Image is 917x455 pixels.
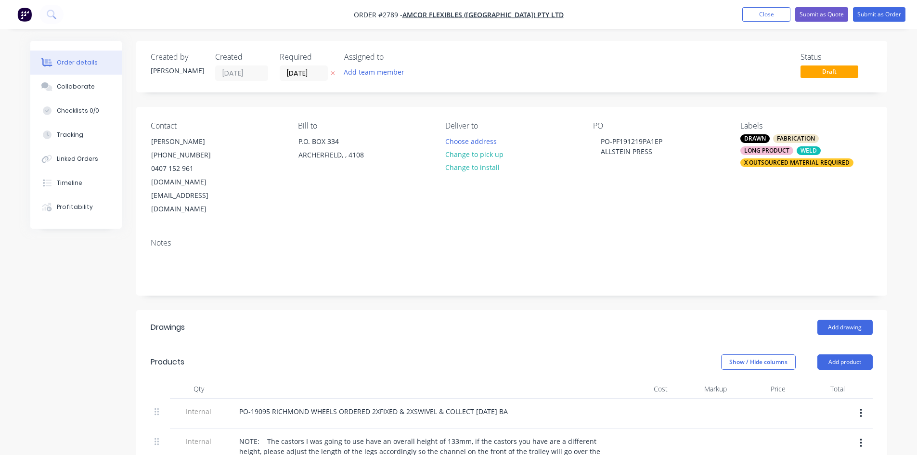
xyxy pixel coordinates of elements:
[740,121,872,130] div: Labels
[30,123,122,147] button: Tracking
[57,179,82,187] div: Timeline
[613,379,672,399] div: Cost
[742,7,790,22] button: Close
[817,354,873,370] button: Add product
[789,379,849,399] div: Total
[143,134,239,216] div: [PERSON_NAME][PHONE_NUMBER]0407 152 961[DOMAIN_NAME][EMAIL_ADDRESS][DOMAIN_NAME]
[344,65,410,78] button: Add team member
[440,134,502,147] button: Choose address
[232,404,516,418] div: PO-19095 RICHMOND WHEELS ORDERED 2XFIXED & 2XSWIVEL & COLLECT [DATE] BA
[773,134,819,143] div: FABRICATION
[298,121,430,130] div: Bill to
[57,106,99,115] div: Checklists 0/0
[853,7,905,22] button: Submit as Order
[795,7,848,22] button: Submit as Quote
[801,52,873,62] div: Status
[151,322,185,333] div: Drawings
[57,155,98,163] div: Linked Orders
[57,58,98,67] div: Order details
[731,379,790,399] div: Price
[740,146,793,155] div: LONG PRODUCT
[151,356,184,368] div: Products
[174,436,224,446] span: Internal
[30,75,122,99] button: Collaborate
[298,135,378,148] div: P.O. BOX 334
[344,52,440,62] div: Assigned to
[740,158,853,167] div: X OUTSOURCED MATERIAL REQUIRED
[817,320,873,335] button: Add drawing
[151,162,231,175] div: 0407 152 961
[801,65,858,78] span: Draft
[151,148,231,162] div: [PHONE_NUMBER]
[151,65,204,76] div: [PERSON_NAME]
[338,65,409,78] button: Add team member
[280,52,333,62] div: Required
[797,146,821,155] div: WELD
[354,10,402,19] span: Order #2789 -
[151,175,231,216] div: [DOMAIN_NAME][EMAIL_ADDRESS][DOMAIN_NAME]
[298,148,378,162] div: ARCHERFIELD, , 4108
[151,238,873,247] div: Notes
[593,121,725,130] div: PO
[151,135,231,148] div: [PERSON_NAME]
[57,82,95,91] div: Collaborate
[740,134,770,143] div: DRAWN
[151,121,283,130] div: Contact
[30,195,122,219] button: Profitability
[440,148,508,161] button: Change to pick up
[57,203,93,211] div: Profitability
[721,354,796,370] button: Show / Hide columns
[215,52,268,62] div: Created
[30,99,122,123] button: Checklists 0/0
[672,379,731,399] div: Markup
[30,51,122,75] button: Order details
[593,134,670,158] div: PO-PF191219PA1EP ALLSTEIN PRESS
[402,10,564,19] a: Amcor Flexibles ([GEOGRAPHIC_DATA]) Pty Ltd
[57,130,83,139] div: Tracking
[445,121,577,130] div: Deliver to
[170,379,228,399] div: Qty
[30,147,122,171] button: Linked Orders
[17,7,32,22] img: Factory
[30,171,122,195] button: Timeline
[290,134,387,165] div: P.O. BOX 334ARCHERFIELD, , 4108
[174,406,224,416] span: Internal
[151,52,204,62] div: Created by
[440,161,504,174] button: Change to install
